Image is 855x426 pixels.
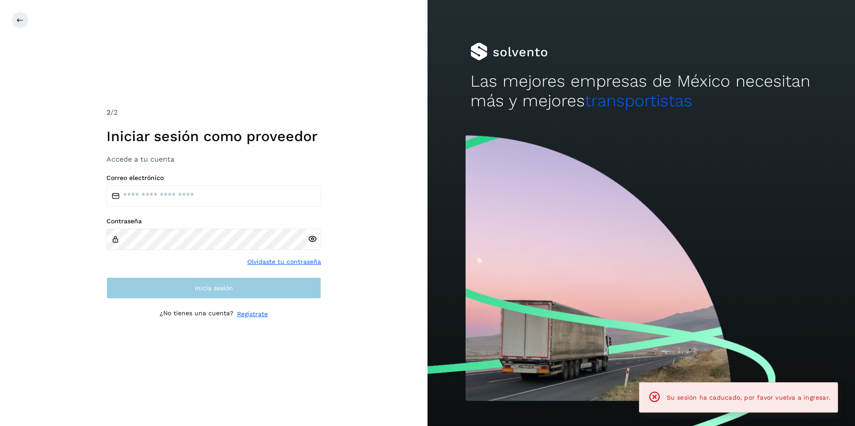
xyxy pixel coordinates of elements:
[195,285,233,291] span: Inicia sesión
[237,309,268,319] a: Regístrate
[667,394,830,401] span: Su sesión ha caducado, por favor vuelva a ingresar.
[106,107,321,118] div: /2
[585,91,692,110] span: transportistas
[106,277,321,299] button: Inicia sesión
[106,108,110,117] span: 2
[247,257,321,267] a: Olvidaste tu contraseña
[470,71,813,111] h2: Las mejores empresas de México necesitan más y mejores
[160,309,233,319] p: ¿No tienes una cuenta?
[106,217,321,225] label: Contraseña
[106,155,321,163] h3: Accede a tu cuenta
[106,174,321,182] label: Correo electrónico
[106,128,321,145] h1: Iniciar sesión como proveedor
